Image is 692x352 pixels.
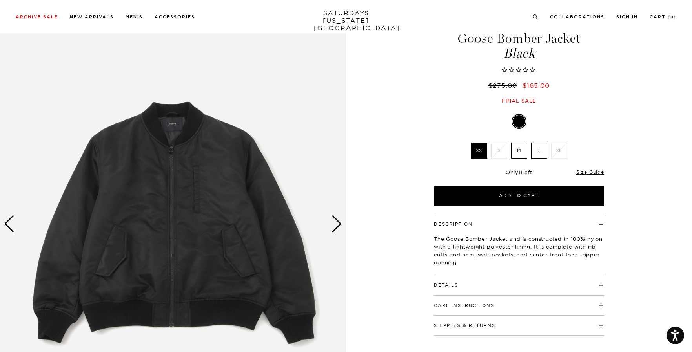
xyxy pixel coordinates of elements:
p: The Goose Bomber Jacket and is constructed in 100% nylon with a lightweight polyester lining. It ... [434,235,604,266]
small: 0 [670,16,674,19]
a: Men's [126,15,143,19]
button: Add to Cart [434,186,604,206]
span: Rated 0.0 out of 5 stars 0 reviews [433,66,605,74]
div: Previous slide [4,215,15,233]
label: Black [513,115,525,128]
div: Only Left [434,169,604,176]
button: Care Instructions [434,303,494,308]
a: Cart (0) [650,15,676,19]
h1: Goose Bomber Jacket [433,32,605,60]
a: Size Guide [576,169,604,175]
span: Black [433,47,605,60]
div: Next slide [331,215,342,233]
div: Final sale [433,97,605,104]
label: M [511,143,527,159]
a: Collaborations [550,15,605,19]
button: Shipping & Returns [434,323,495,328]
label: XS [471,143,487,159]
a: Sign In [616,15,638,19]
a: SATURDAYS[US_STATE][GEOGRAPHIC_DATA] [314,9,379,32]
a: Archive Sale [16,15,58,19]
del: $275.00 [488,81,520,89]
a: Accessories [155,15,195,19]
a: New Arrivals [70,15,114,19]
button: Details [434,283,458,287]
span: $165.00 [523,81,550,89]
span: 1 [519,169,521,175]
label: L [531,143,547,159]
button: Description [434,222,473,226]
